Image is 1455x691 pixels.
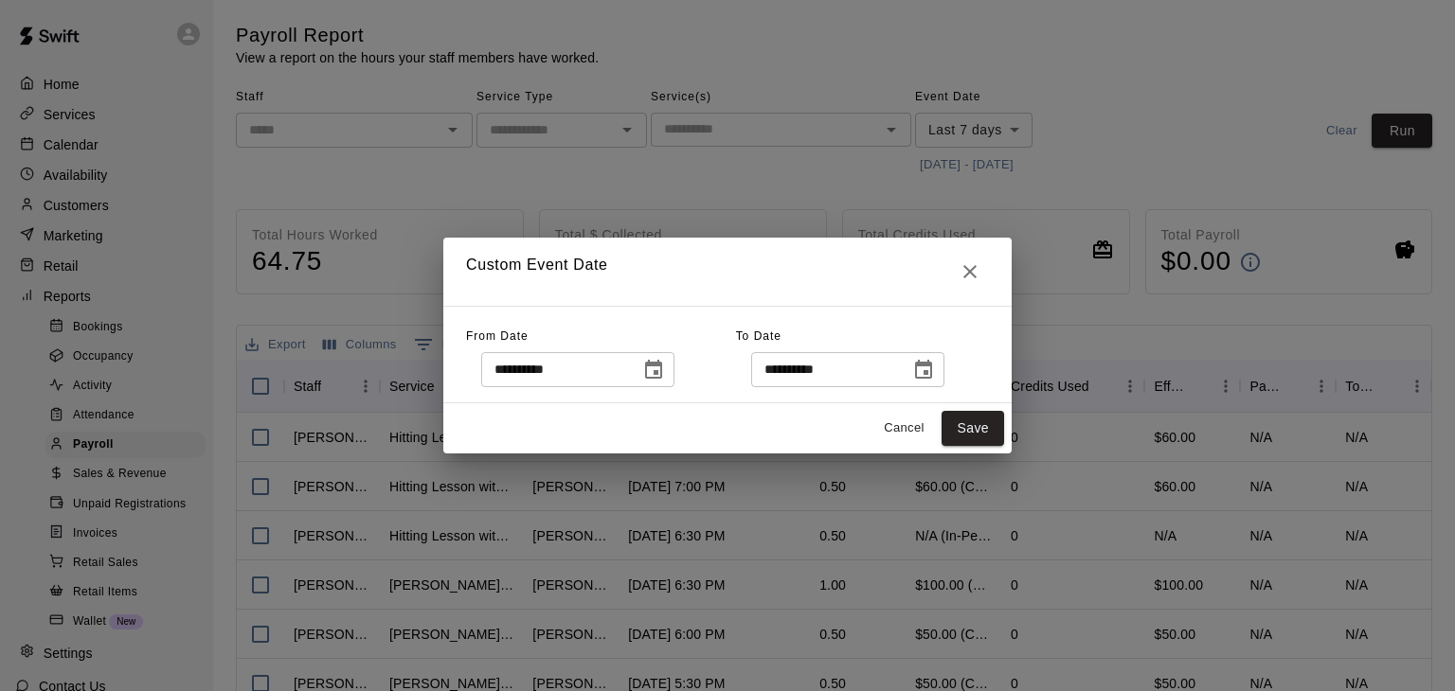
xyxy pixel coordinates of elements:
[466,329,529,343] span: From Date
[635,351,673,389] button: Choose date, selected date is Aug 13, 2025
[873,414,934,443] button: Cancel
[736,329,781,343] span: To Date
[951,253,989,291] button: Close
[443,238,1012,306] h2: Custom Event Date
[905,351,943,389] button: Choose date, selected date is Aug 20, 2025
[942,411,1004,446] button: Save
